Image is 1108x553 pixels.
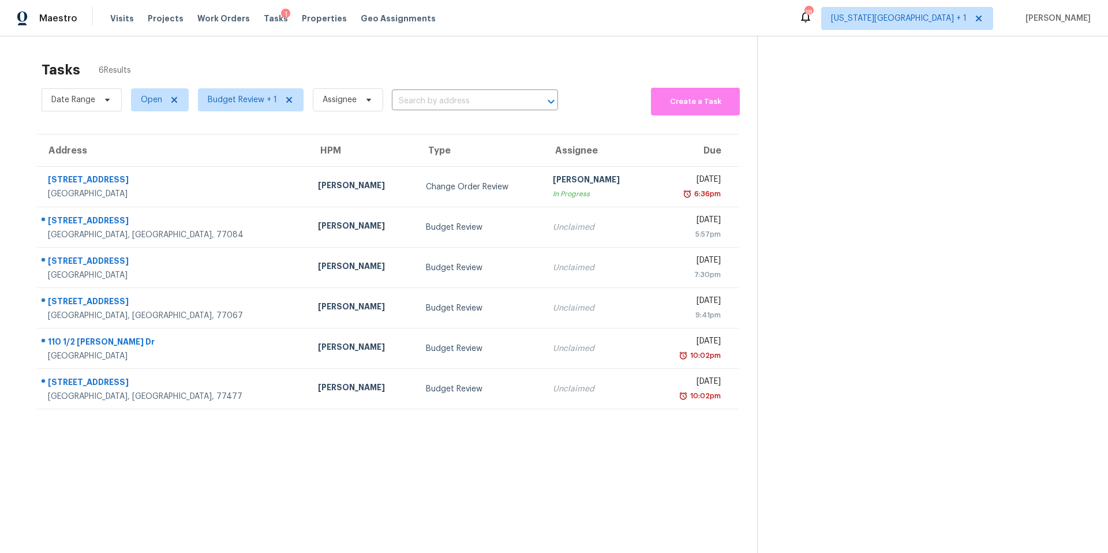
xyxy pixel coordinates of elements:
[318,382,407,396] div: [PERSON_NAME]
[692,188,721,200] div: 6:36pm
[323,94,357,106] span: Assignee
[148,13,184,24] span: Projects
[661,295,721,309] div: [DATE]
[39,13,77,24] span: Maestro
[543,94,559,110] button: Open
[208,94,277,106] span: Budget Review + 1
[392,92,526,110] input: Search by address
[661,309,721,321] div: 9:41pm
[661,255,721,269] div: [DATE]
[197,13,250,24] span: Work Orders
[661,269,721,281] div: 7:30pm
[48,188,300,200] div: [GEOGRAPHIC_DATA]
[318,220,407,234] div: [PERSON_NAME]
[141,94,162,106] span: Open
[661,214,721,229] div: [DATE]
[679,350,688,361] img: Overdue Alarm Icon
[426,302,535,314] div: Budget Review
[264,14,288,23] span: Tasks
[110,13,134,24] span: Visits
[318,180,407,194] div: [PERSON_NAME]
[302,13,347,24] span: Properties
[553,343,642,354] div: Unclaimed
[51,94,95,106] span: Date Range
[679,390,688,402] img: Overdue Alarm Icon
[657,95,734,109] span: Create a Task
[661,335,721,350] div: [DATE]
[688,390,721,402] div: 10:02pm
[426,262,535,274] div: Budget Review
[553,188,642,200] div: In Progress
[661,376,721,390] div: [DATE]
[309,134,416,167] th: HPM
[37,134,309,167] th: Address
[688,350,721,361] div: 10:02pm
[281,9,290,20] div: 1
[651,88,740,115] button: Create a Task
[661,229,721,240] div: 5:57pm
[318,260,407,275] div: [PERSON_NAME]
[48,229,300,241] div: [GEOGRAPHIC_DATA], [GEOGRAPHIC_DATA], 77084
[48,215,300,229] div: [STREET_ADDRESS]
[99,65,131,76] span: 6 Results
[1021,13,1091,24] span: [PERSON_NAME]
[831,13,967,24] span: [US_STATE][GEOGRAPHIC_DATA] + 1
[553,174,642,188] div: [PERSON_NAME]
[48,336,300,350] div: 110 1/2 [PERSON_NAME] Dr
[661,174,721,188] div: [DATE]
[48,376,300,391] div: [STREET_ADDRESS]
[48,310,300,322] div: [GEOGRAPHIC_DATA], [GEOGRAPHIC_DATA], 77067
[553,222,642,233] div: Unclaimed
[361,13,436,24] span: Geo Assignments
[48,296,300,310] div: [STREET_ADDRESS]
[683,188,692,200] img: Overdue Alarm Icon
[426,181,535,193] div: Change Order Review
[426,343,535,354] div: Budget Review
[553,383,642,395] div: Unclaimed
[417,134,544,167] th: Type
[544,134,651,167] th: Assignee
[553,302,642,314] div: Unclaimed
[48,270,300,281] div: [GEOGRAPHIC_DATA]
[48,391,300,402] div: [GEOGRAPHIC_DATA], [GEOGRAPHIC_DATA], 77477
[48,255,300,270] div: [STREET_ADDRESS]
[426,222,535,233] div: Budget Review
[804,7,813,18] div: 18
[42,64,80,76] h2: Tasks
[48,350,300,362] div: [GEOGRAPHIC_DATA]
[318,301,407,315] div: [PERSON_NAME]
[553,262,642,274] div: Unclaimed
[48,174,300,188] div: [STREET_ADDRESS]
[652,134,739,167] th: Due
[426,383,535,395] div: Budget Review
[318,341,407,356] div: [PERSON_NAME]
